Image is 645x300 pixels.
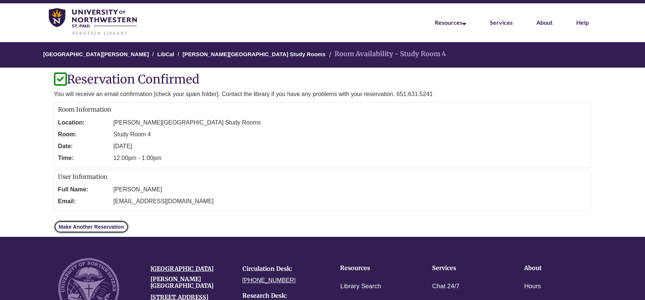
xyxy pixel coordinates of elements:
[113,184,587,195] dd: [PERSON_NAME]
[58,152,110,164] dt: Time:
[536,19,553,26] a: About
[58,106,587,113] h2: Room Information
[54,221,129,233] a: Make Another Reservation
[183,51,326,57] a: [PERSON_NAME][GEOGRAPHIC_DATA] Study Rooms
[150,276,231,289] h4: [PERSON_NAME][GEOGRAPHIC_DATA]
[58,184,110,195] dt: Full Name:
[113,129,587,140] dd: Study Room 4
[58,117,110,129] dt: Location:
[435,19,466,26] a: Resources
[150,265,214,272] a: [GEOGRAPHIC_DATA]
[242,266,323,272] h4: Circulation Desk:
[49,8,137,36] img: UNWSP Library Logo
[242,277,296,283] a: [PHONE_NUMBER]
[576,19,589,26] a: Help
[113,140,587,152] dd: [DATE]
[157,51,174,57] a: LibCal
[340,265,409,272] h4: Resources
[43,51,149,57] a: [GEOGRAPHIC_DATA][PERSON_NAME]
[432,265,501,272] h4: Services
[113,117,587,129] dd: [PERSON_NAME][GEOGRAPHIC_DATA] Study Rooms
[58,174,587,180] h2: User Information
[327,49,446,59] li: Room Availability - Study Room 4
[340,281,381,292] a: Library Search
[113,195,587,207] dd: [EMAIL_ADDRESS][DOMAIN_NAME]
[490,19,513,26] a: Services
[524,265,593,272] h4: About
[58,140,110,152] dt: Date:
[54,73,591,86] h1: Reservation Confirmed
[242,293,323,299] h4: Research Desk:
[113,152,587,164] dd: 12:00pm - 1:00pm
[432,281,459,292] a: Chat 24/7
[58,195,110,207] dt: Email:
[524,281,541,292] a: Hours
[58,129,110,140] dt: Room:
[54,90,591,99] p: You will receive an email confirmation [check your spam folder]. Contact the library if you have ...
[54,42,591,68] nav: Breadcrumb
